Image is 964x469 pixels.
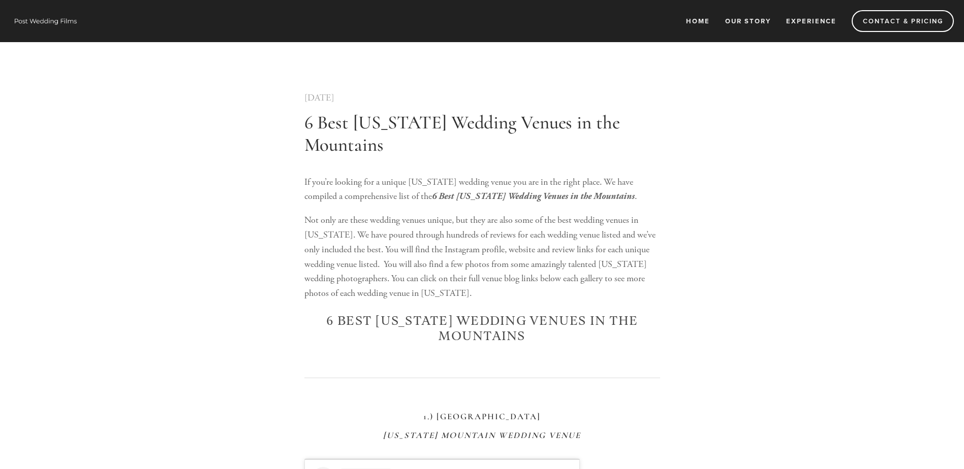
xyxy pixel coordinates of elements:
[304,111,620,156] a: 6 Best [US_STATE] Wedding Venues in the Mountains
[719,13,778,29] a: Our Story
[304,213,660,301] p: Not only are these wedding venues unique, but they are also some of the best wedding venues in [U...
[304,412,660,422] h3: 1.) [GEOGRAPHIC_DATA]
[304,92,334,104] a: [DATE]
[780,13,843,29] a: Experience
[432,191,635,202] em: 6 Best [US_STATE] Wedding Venues in the Mountains
[383,430,581,441] em: [US_STATE] Mountain Wedding Venue
[10,13,81,28] img: Wisconsin Wedding Videographer
[304,175,660,205] p: If you’re looking for a unique [US_STATE] wedding venue you are in the right place. We have compi...
[304,314,660,344] h2: 6 Best [US_STATE] Wedding Venues in the Mountains
[679,13,717,29] a: Home
[852,10,954,32] a: Contact & Pricing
